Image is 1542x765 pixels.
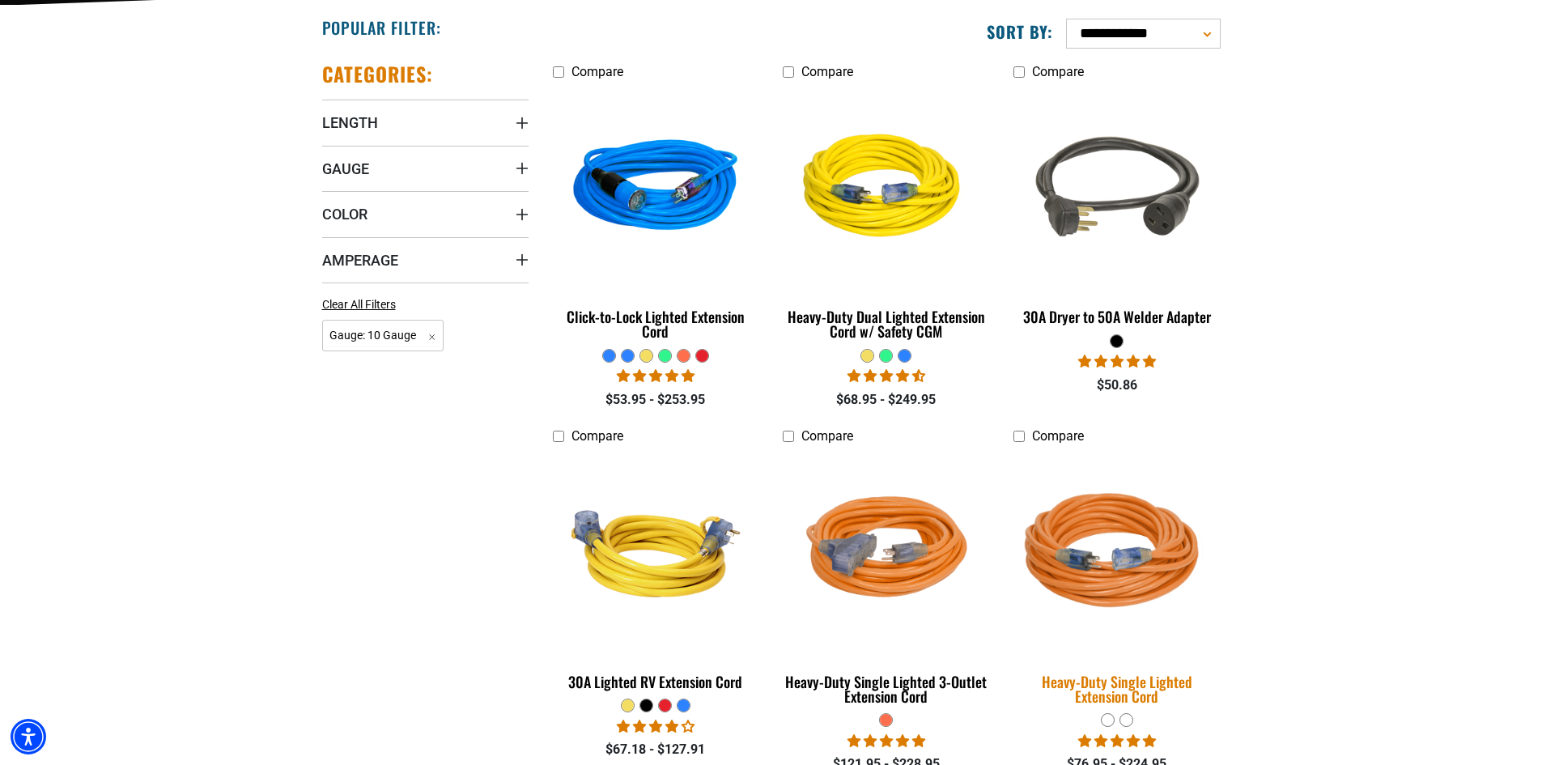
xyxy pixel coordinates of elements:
span: 4.87 stars [617,368,695,384]
div: $50.86 [1013,376,1220,395]
span: Compare [801,428,853,444]
label: Sort by: [987,21,1053,42]
span: Amperage [322,251,398,270]
span: 4.11 stars [617,719,695,734]
div: Heavy-Duty Single Lighted Extension Cord [1013,674,1220,703]
span: Gauge [322,159,369,178]
div: $67.18 - $127.91 [553,740,759,759]
a: orange Heavy-Duty Single Lighted 3-Outlet Extension Cord [783,453,989,713]
span: 5.00 stars [847,733,925,749]
span: Compare [571,428,623,444]
div: 30A Lighted RV Extension Cord [553,674,759,689]
div: 30A Dryer to 50A Welder Adapter [1013,309,1220,324]
a: orange Heavy-Duty Single Lighted Extension Cord [1013,453,1220,713]
h2: Popular Filter: [322,17,441,38]
a: Gauge: 10 Gauge [322,327,444,342]
span: Compare [801,64,853,79]
div: Heavy-Duty Single Lighted 3-Outlet Extension Cord [783,674,989,703]
div: Accessibility Menu [11,719,46,754]
a: yellow Heavy-Duty Dual Lighted Extension Cord w/ Safety CGM [783,87,989,348]
a: Clear All Filters [322,296,402,313]
div: $68.95 - $249.95 [783,390,989,410]
span: Color [322,205,367,223]
summary: Amperage [322,237,529,283]
span: 5.00 stars [1078,354,1156,369]
a: black 30A Dryer to 50A Welder Adapter [1013,87,1220,334]
span: 4.64 stars [847,368,925,384]
img: orange [784,460,988,646]
span: Compare [1032,428,1084,444]
span: Compare [1032,64,1084,79]
span: Gauge: 10 Gauge [322,320,444,351]
span: Compare [571,64,623,79]
summary: Color [322,191,529,236]
img: yellow [784,96,988,282]
span: Length [322,113,378,132]
a: yellow 30A Lighted RV Extension Cord [553,453,759,699]
img: orange [1004,450,1230,657]
summary: Gauge [322,146,529,191]
img: yellow [554,460,758,646]
h2: Categories: [322,62,434,87]
div: Click-to-Lock Lighted Extension Cord [553,309,759,338]
img: black [1015,96,1219,282]
summary: Length [322,100,529,145]
div: $53.95 - $253.95 [553,390,759,410]
span: 5.00 stars [1078,733,1156,749]
a: blue Click-to-Lock Lighted Extension Cord [553,87,759,348]
div: Heavy-Duty Dual Lighted Extension Cord w/ Safety CGM [783,309,989,338]
img: blue [554,96,758,282]
span: Clear All Filters [322,298,396,311]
